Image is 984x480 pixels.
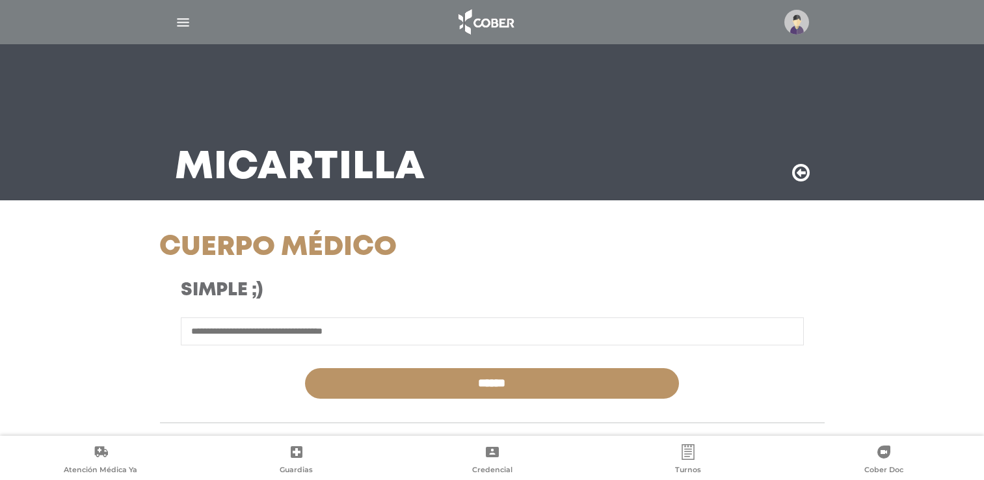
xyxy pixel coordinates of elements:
span: Guardias [280,465,313,477]
h1: Cuerpo Médico [159,232,597,264]
a: Credencial [394,444,590,477]
img: logo_cober_home-white.png [451,7,520,38]
span: Atención Médica Ya [64,465,137,477]
img: Cober_menu-lines-white.svg [175,14,191,31]
h3: Simple ;) [181,280,576,302]
a: Turnos [590,444,786,477]
img: profile-placeholder.svg [784,10,809,34]
span: Turnos [675,465,701,477]
span: Credencial [472,465,512,477]
a: Atención Médica Ya [3,444,198,477]
span: Cober Doc [864,465,903,477]
a: Guardias [198,444,394,477]
a: Cober Doc [786,444,981,477]
h3: Mi Cartilla [175,151,425,185]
